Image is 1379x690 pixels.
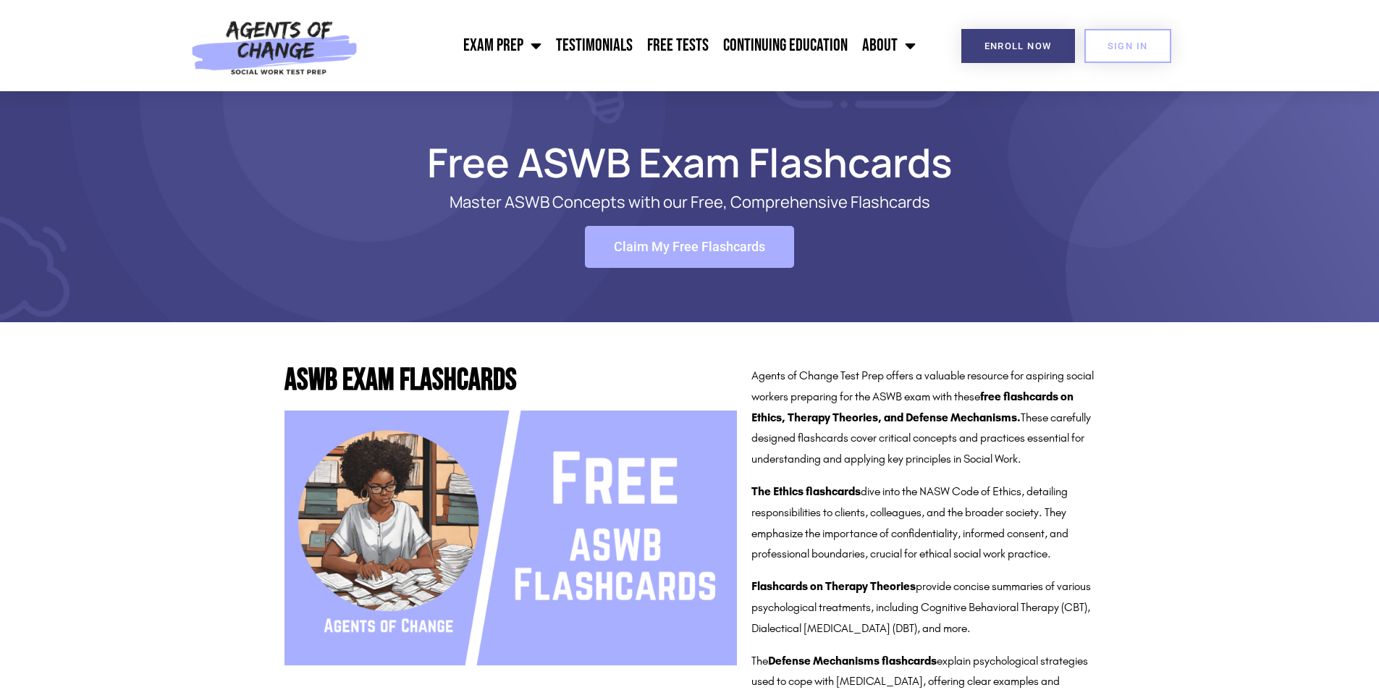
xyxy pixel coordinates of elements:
[1108,41,1148,51] span: SIGN IN
[751,484,861,498] strong: The Ethics flashcards
[855,28,923,64] a: About
[716,28,855,64] a: Continuing Education
[984,41,1052,51] span: Enroll Now
[768,654,937,668] strong: Defense Mechanisms flashcards
[1084,29,1171,63] a: SIGN IN
[284,366,737,396] h2: ASWB Exam Flashcards
[277,146,1102,179] h1: Free ASWB Exam Flashcards
[549,28,640,64] a: Testimonials
[335,193,1045,211] p: Master ASWB Concepts with our Free, Comprehensive Flashcards
[640,28,716,64] a: Free Tests
[751,481,1095,565] p: dive into the NASW Code of Ethics, detailing responsibilities to clients, colleagues, and the bro...
[751,576,1095,639] p: provide concise summaries of various psychological treatments, including Cognitive Behavioral The...
[961,29,1075,63] a: Enroll Now
[751,390,1074,424] strong: free flashcards on Ethics, Therapy Theories, and Defense Mechanisms.
[751,579,916,593] strong: Flashcards on Therapy Theories
[366,28,923,64] nav: Menu
[614,240,765,253] span: Claim My Free Flashcards
[751,366,1095,470] p: Agents of Change Test Prep offers a valuable resource for aspiring social workers preparing for t...
[456,28,549,64] a: Exam Prep
[585,226,794,268] a: Claim My Free Flashcards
